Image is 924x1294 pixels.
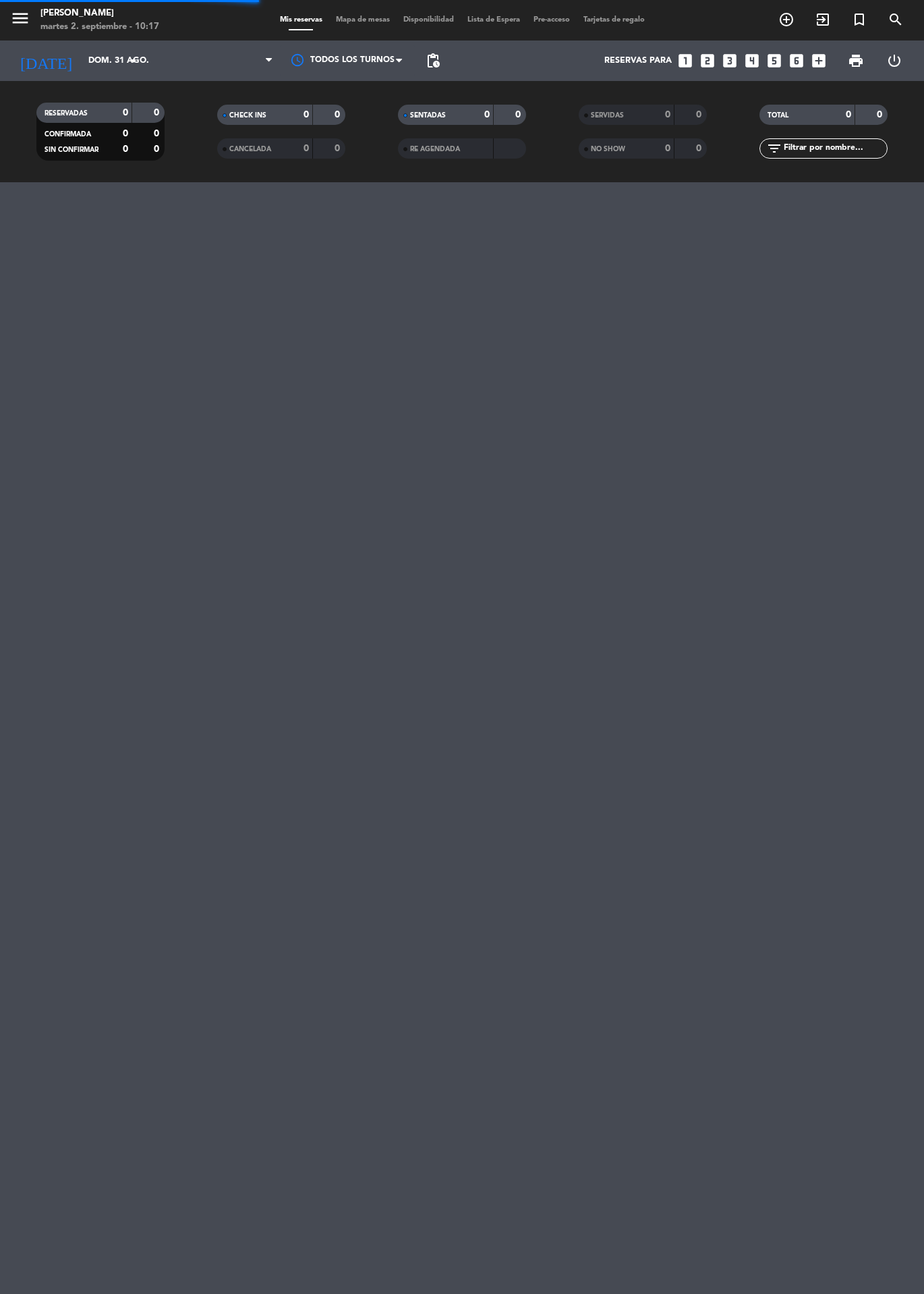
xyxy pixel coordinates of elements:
input: Filtrar por nombre... [782,141,887,156]
strong: 0 [154,129,162,138]
strong: 0 [304,144,309,153]
i: turned_in_not [851,11,867,28]
span: SIN CONFIRMAR [45,146,98,153]
span: Mis reservas [273,16,329,24]
strong: 0 [665,110,670,119]
i: looks_one [676,52,694,70]
strong: 0 [665,144,670,153]
button: menu [10,8,30,33]
span: RE AGENDADA [410,146,460,153]
div: LOG OUT [875,41,914,81]
i: looks_two [699,52,716,70]
strong: 0 [846,110,851,119]
i: menu [10,8,30,28]
span: Disponibilidad [397,16,461,24]
strong: 0 [696,110,704,119]
span: pending_actions [425,53,441,69]
div: martes 2. septiembre - 10:17 [40,20,159,34]
span: SENTADAS [410,112,446,119]
strong: 0 [335,110,343,119]
strong: 0 [154,144,162,154]
i: looks_6 [788,52,805,70]
span: TOTAL [768,112,788,119]
span: Lista de Espera [461,16,527,24]
strong: 0 [123,129,128,138]
span: Tarjetas de regalo [577,16,652,24]
i: looks_4 [743,52,761,70]
i: filter_list [766,140,782,157]
span: CONFIRMADA [45,131,91,138]
i: arrow_drop_down [125,53,142,69]
span: CHECK INS [229,112,266,119]
strong: 0 [335,144,343,153]
i: looks_5 [766,52,783,70]
span: RESERVADAS [45,110,88,117]
strong: 0 [696,144,704,153]
span: CANCELADA [229,146,271,153]
i: [DATE] [10,46,82,76]
strong: 0 [123,108,128,117]
strong: 0 [123,144,128,154]
span: Mapa de mesas [329,16,397,24]
span: Pre-acceso [527,16,577,24]
i: add_box [810,52,828,70]
strong: 0 [515,110,523,119]
span: Reservas para [604,56,672,65]
span: NO SHOW [591,146,625,153]
strong: 0 [154,108,162,117]
i: exit_to_app [815,11,831,28]
span: print [848,53,864,69]
span: SERVIDAS [591,112,624,119]
i: power_settings_new [886,53,902,69]
strong: 0 [484,110,490,119]
i: add_circle_outline [778,11,795,28]
i: looks_3 [721,52,739,70]
strong: 0 [877,110,885,119]
strong: 0 [304,110,309,119]
div: [PERSON_NAME] [40,7,159,20]
i: search [888,11,904,28]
